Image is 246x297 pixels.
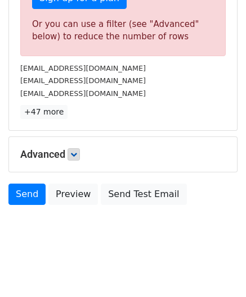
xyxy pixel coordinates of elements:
iframe: Chat Widget [190,243,246,297]
a: Send Test Email [101,184,186,205]
a: Preview [48,184,98,205]
small: [EMAIL_ADDRESS][DOMAIN_NAME] [20,64,146,72]
small: [EMAIL_ADDRESS][DOMAIN_NAME] [20,76,146,85]
a: Send [8,184,46,205]
div: Or you can use a filter (see "Advanced" below) to reduce the number of rows [32,18,214,43]
a: +47 more [20,105,68,119]
small: [EMAIL_ADDRESS][DOMAIN_NAME] [20,89,146,98]
h5: Advanced [20,148,226,161]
